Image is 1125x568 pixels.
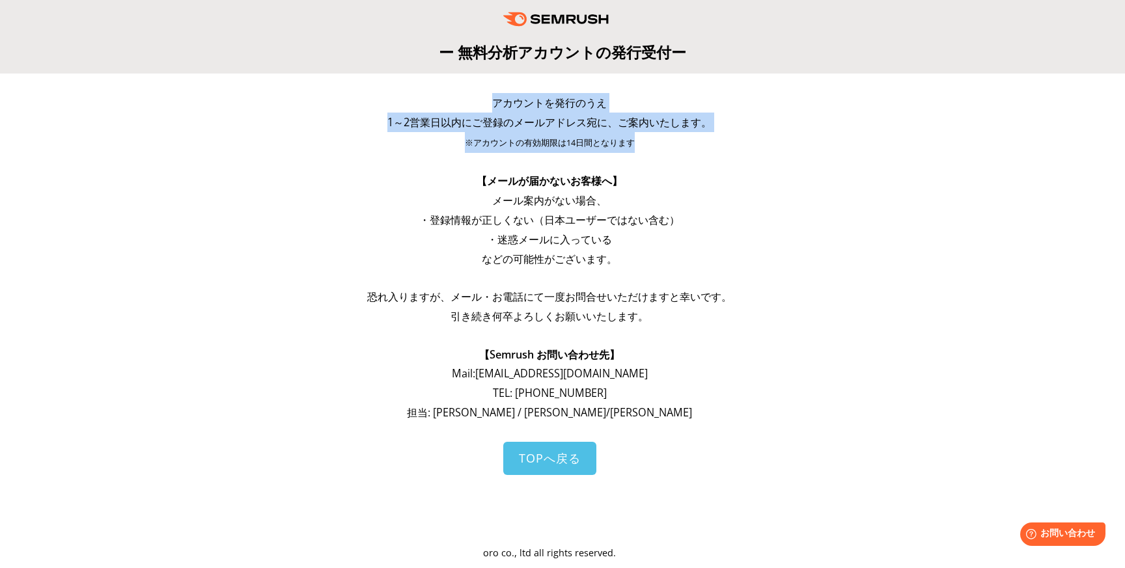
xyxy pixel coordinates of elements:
span: ※アカウントの有効期限は14日間となります [465,137,635,148]
span: ー 無料分析アカウントの発行受付ー [439,42,686,62]
span: 【Semrush お問い合わせ先】 [479,347,620,362]
span: アカウントを発行のうえ [492,96,607,110]
span: 引き続き何卒よろしくお願いいたします。 [451,309,648,323]
span: などの可能性がございます。 [482,252,617,266]
span: TOPへ戻る [519,450,581,466]
span: メール案内がない場合、 [492,193,607,208]
span: ・登録情報が正しくない（日本ユーザーではない含む） [419,213,680,227]
span: ・迷惑メールに入っている [487,232,612,247]
span: 恐れ入りますが、メール・お電話にて一度お問合せいただけますと幸いです。 [367,290,732,304]
a: TOPへ戻る [503,442,596,475]
span: oro co., ltd all rights reserved. [483,547,616,559]
span: Mail: [EMAIL_ADDRESS][DOMAIN_NAME] [452,366,648,381]
span: 【メールが届かないお客様へ】 [477,174,622,188]
span: 担当: [PERSON_NAME] / [PERSON_NAME]/[PERSON_NAME] [407,405,692,420]
span: TEL: [PHONE_NUMBER] [493,386,607,400]
span: 1～2営業日以内にご登録のメールアドレス宛に、ご案内いたします。 [387,115,712,129]
iframe: Help widget launcher [1009,517,1111,554]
